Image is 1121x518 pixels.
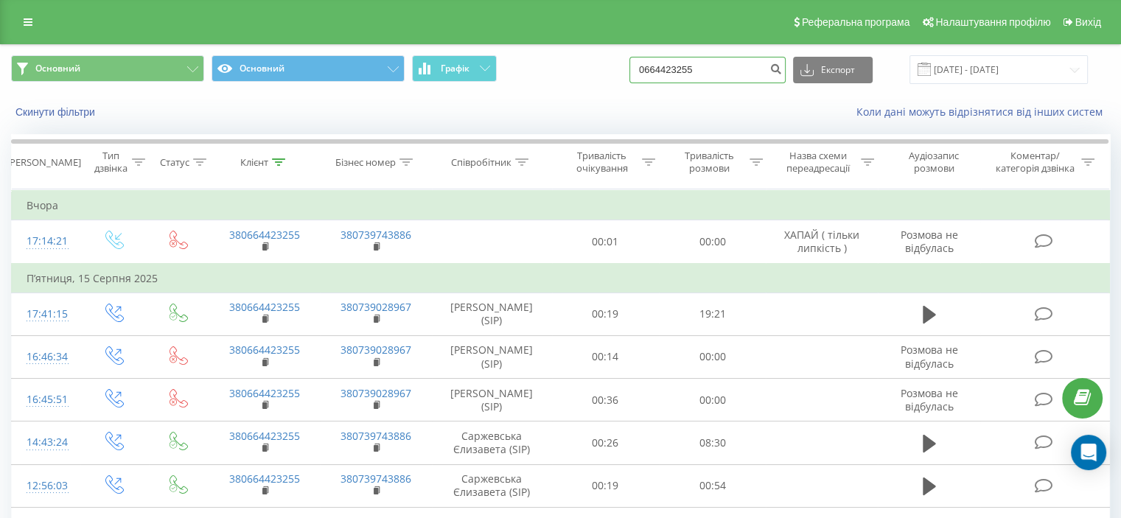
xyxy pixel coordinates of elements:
[552,220,659,264] td: 00:01
[672,150,746,175] div: Тривалість розмови
[432,379,552,421] td: [PERSON_NAME] (SIP)
[27,343,66,371] div: 16:46:34
[11,55,204,82] button: Основний
[793,57,873,83] button: Експорт
[27,227,66,256] div: 17:14:21
[552,464,659,507] td: 00:19
[432,293,552,335] td: [PERSON_NAME] (SIP)
[229,429,300,443] a: 380664423255
[901,228,958,255] span: Розмова не відбулась
[659,379,766,421] td: 00:00
[802,16,910,28] span: Реферальна програма
[412,55,497,82] button: Графік
[27,428,66,457] div: 14:43:24
[552,293,659,335] td: 00:19
[12,191,1110,220] td: Вчора
[7,156,81,169] div: [PERSON_NAME]
[659,464,766,507] td: 00:54
[229,228,300,242] a: 380664423255
[11,105,102,119] button: Скинути фільтри
[229,472,300,486] a: 380664423255
[432,464,552,507] td: Саржевська Єлизавета (SIP)
[659,220,766,264] td: 00:00
[891,150,977,175] div: Аудіозапис розмови
[780,150,857,175] div: Назва схеми переадресації
[552,379,659,421] td: 00:36
[441,63,469,74] span: Графік
[659,421,766,464] td: 08:30
[229,386,300,400] a: 380664423255
[659,293,766,335] td: 19:21
[552,335,659,378] td: 00:14
[341,472,411,486] a: 380739743886
[1071,435,1106,470] div: Open Intercom Messenger
[432,421,552,464] td: Саржевська Єлизавета (SIP)
[229,300,300,314] a: 380664423255
[341,429,411,443] a: 380739743886
[341,228,411,242] a: 380739743886
[229,343,300,357] a: 380664423255
[659,335,766,378] td: 00:00
[451,156,511,169] div: Співробітник
[341,343,411,357] a: 380739028967
[93,150,128,175] div: Тип дзвінка
[552,421,659,464] td: 00:26
[27,300,66,329] div: 17:41:15
[565,150,639,175] div: Тривалість очікування
[12,264,1110,293] td: П’ятниця, 15 Серпня 2025
[27,472,66,500] div: 12:56:03
[240,156,268,169] div: Клієнт
[901,343,958,370] span: Розмова не відбулась
[212,55,405,82] button: Основний
[27,385,66,414] div: 16:45:51
[160,156,189,169] div: Статус
[991,150,1078,175] div: Коментар/категорія дзвінка
[341,300,411,314] a: 380739028967
[335,156,396,169] div: Бізнес номер
[1075,16,1101,28] span: Вихід
[935,16,1050,28] span: Налаштування профілю
[629,57,786,83] input: Пошук за номером
[341,386,411,400] a: 380739028967
[432,335,552,378] td: [PERSON_NAME] (SIP)
[856,105,1110,119] a: Коли дані можуть відрізнятися вiд інших систем
[901,386,958,413] span: Розмова не відбулась
[766,220,877,264] td: ХАПАЙ ( тільки липкість )
[35,63,80,74] span: Основний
